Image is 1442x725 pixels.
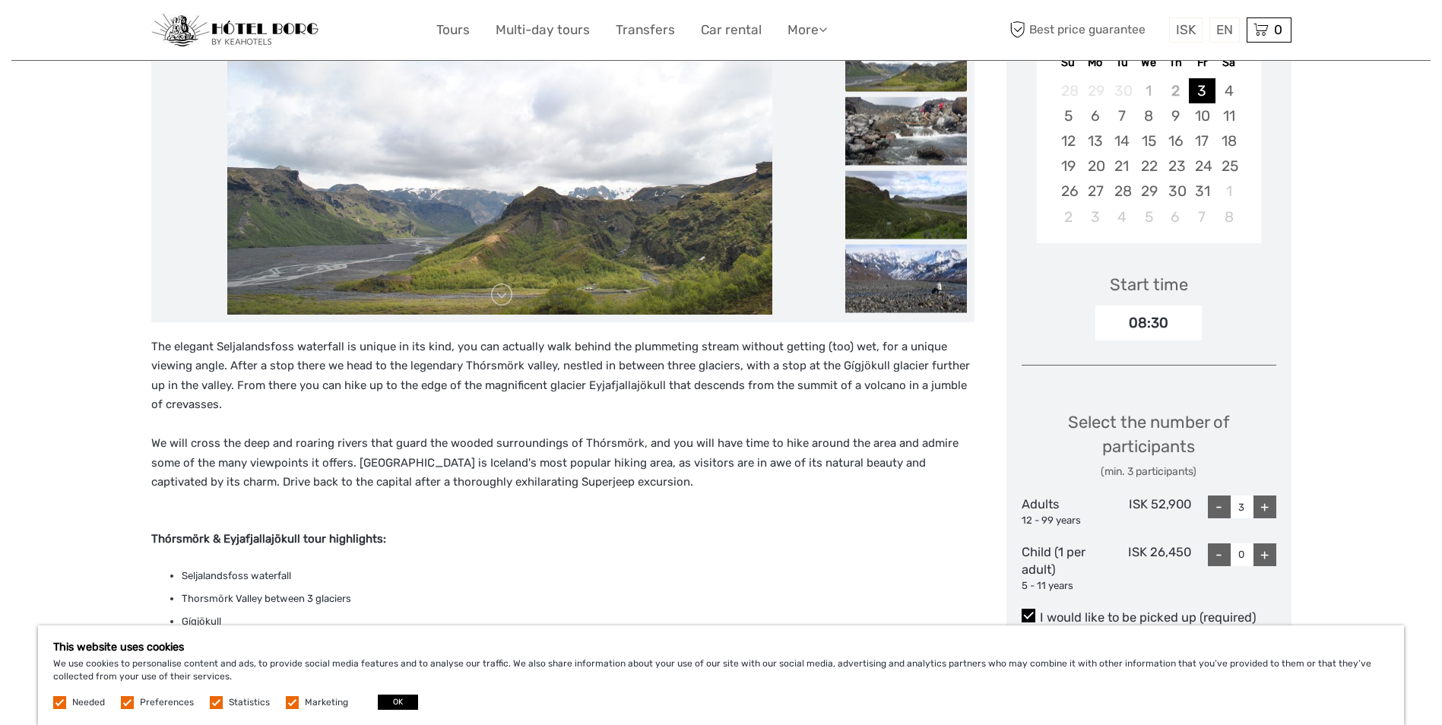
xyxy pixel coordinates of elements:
[1110,273,1188,296] div: Start time
[1022,464,1276,480] div: (min. 3 participants)
[845,244,967,312] img: 0d617fd09f184f63b9ab27a5032ee5e9_slider_thumbnail.jpg
[53,641,1389,654] h5: This website uses cookies
[1162,78,1189,103] div: Not available Thursday, October 2nd, 2025
[1253,495,1276,518] div: +
[1082,179,1108,204] div: Choose Monday, October 27th, 2025
[1108,103,1135,128] div: Choose Tuesday, October 7th, 2025
[1215,103,1242,128] div: Choose Saturday, October 11th, 2025
[1162,179,1189,204] div: Choose Thursday, October 30th, 2025
[1209,17,1240,43] div: EN
[1106,495,1191,527] div: ISK 52,900
[1022,609,1276,627] label: I would like to be picked up (required)
[1208,543,1231,566] div: -
[701,19,762,41] a: Car rental
[1108,179,1135,204] div: Choose Tuesday, October 28th, 2025
[788,19,827,41] a: More
[151,337,975,492] p: The elegant Seljalandsfoss waterfall is unique in its kind, you can actually walk behind the plum...
[1208,495,1231,518] div: -
[1108,52,1135,73] div: Tu
[496,19,590,41] a: Multi-day tours
[1022,514,1107,528] div: 12 - 99 years
[1022,410,1276,480] div: Select the number of participants
[1006,17,1165,43] span: Best price guarantee
[1055,179,1082,204] div: Choose Sunday, October 26th, 2025
[616,19,675,41] a: Transfers
[182,590,975,607] li: Thorsmörk Valley between 3 glaciers
[1215,179,1242,204] div: Choose Saturday, November 1st, 2025
[1108,154,1135,179] div: Choose Tuesday, October 21st, 2025
[1135,204,1162,230] div: Choose Wednesday, November 5th, 2025
[1162,204,1189,230] div: Choose Thursday, November 6th, 2025
[1055,103,1082,128] div: Choose Sunday, October 5th, 2025
[1095,306,1202,340] div: 08:30
[845,170,967,239] img: f002cdb791454abb84bea941b2b20d2e_slider_thumbnail.jpg
[1082,103,1108,128] div: Choose Monday, October 6th, 2025
[38,625,1404,725] div: We use cookies to personalise content and ads, to provide social media features and to analyse ou...
[1176,22,1196,37] span: ISK
[1135,128,1162,154] div: Choose Wednesday, October 15th, 2025
[1253,543,1276,566] div: +
[1215,204,1242,230] div: Choose Saturday, November 8th, 2025
[845,97,967,165] img: f547b7928ab44139bbc6edb7cac72ec1_slider_thumbnail.jpg
[1189,78,1215,103] div: Choose Friday, October 3rd, 2025
[1082,128,1108,154] div: Choose Monday, October 13th, 2025
[1189,128,1215,154] div: Choose Friday, October 17th, 2025
[1162,128,1189,154] div: Choose Thursday, October 16th, 2025
[1135,78,1162,103] div: Not available Wednesday, October 1st, 2025
[378,695,418,710] button: OK
[1022,543,1107,594] div: Child (1 per adult)
[1055,128,1082,154] div: Choose Sunday, October 12th, 2025
[1189,52,1215,73] div: Fr
[229,696,270,709] label: Statistics
[151,532,386,546] strong: Thórsmörk & Eyjafjallajökull tour highlights:
[72,696,105,709] label: Needed
[1135,179,1162,204] div: Choose Wednesday, October 29th, 2025
[1189,179,1215,204] div: Choose Friday, October 31st, 2025
[1162,103,1189,128] div: Choose Thursday, October 9th, 2025
[182,568,975,584] li: Seljalandsfoss waterfall
[1135,154,1162,179] div: Choose Wednesday, October 22nd, 2025
[1135,103,1162,128] div: Choose Wednesday, October 8th, 2025
[1022,579,1107,594] div: 5 - 11 years
[1055,204,1082,230] div: Choose Sunday, November 2nd, 2025
[1215,154,1242,179] div: Choose Saturday, October 25th, 2025
[182,613,975,630] li: Gígjökull
[1082,52,1108,73] div: Mo
[1215,128,1242,154] div: Choose Saturday, October 18th, 2025
[1082,78,1108,103] div: Not available Monday, September 29th, 2025
[1189,103,1215,128] div: Choose Friday, October 10th, 2025
[305,696,348,709] label: Marketing
[1108,128,1135,154] div: Choose Tuesday, October 14th, 2025
[1041,78,1256,230] div: month 2025-10
[1162,154,1189,179] div: Choose Thursday, October 23rd, 2025
[1055,78,1082,103] div: Not available Sunday, September 28th, 2025
[1108,204,1135,230] div: Choose Tuesday, November 4th, 2025
[1189,204,1215,230] div: Choose Friday, November 7th, 2025
[1082,204,1108,230] div: Choose Monday, November 3rd, 2025
[1082,154,1108,179] div: Choose Monday, October 20th, 2025
[175,24,193,42] button: Open LiveChat chat widget
[1055,154,1082,179] div: Choose Sunday, October 19th, 2025
[1189,154,1215,179] div: Choose Friday, October 24th, 2025
[21,27,172,39] p: We're away right now. Please check back later!
[1272,22,1285,37] span: 0
[140,696,194,709] label: Preferences
[1215,78,1242,103] div: Choose Saturday, October 4th, 2025
[1215,52,1242,73] div: Sa
[1106,543,1191,594] div: ISK 26,450
[1055,52,1082,73] div: Su
[436,19,470,41] a: Tours
[151,14,319,47] img: 97-048fac7b-21eb-4351-ac26-83e096b89eb3_logo_small.jpg
[1135,52,1162,73] div: We
[1162,52,1189,73] div: Th
[1022,495,1107,527] div: Adults
[1108,78,1135,103] div: Not available Tuesday, September 30th, 2025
